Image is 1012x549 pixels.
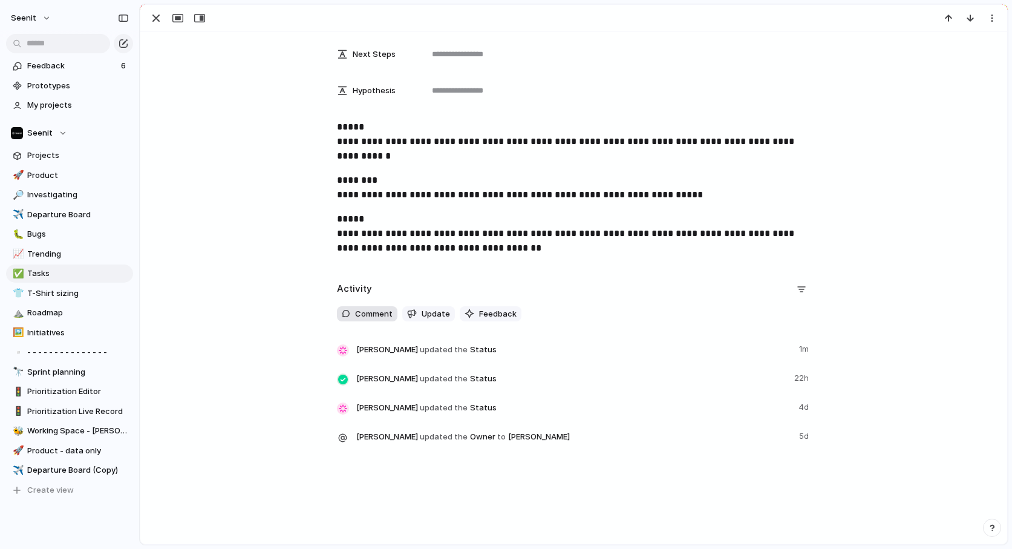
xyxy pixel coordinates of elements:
span: updated the [420,431,468,443]
span: My projects [27,99,129,111]
span: Trending [27,248,129,260]
span: Feedback [27,60,117,72]
button: ⛰️ [11,307,23,319]
a: 🚦Prioritization Editor [6,383,133,401]
span: T-Shirt sizing [27,288,129,300]
button: Create view [6,481,133,499]
a: Feedback6 [6,57,133,75]
div: 👕 [13,286,21,300]
span: Departure Board [27,209,129,221]
span: Roadmap [27,307,129,319]
span: Product - data only [27,445,129,457]
span: Hypothesis [353,85,396,97]
span: Initiatives [27,327,129,339]
a: 🔎Investigating [6,186,133,204]
span: [PERSON_NAME] [356,402,418,414]
a: 🔭Sprint planning [6,363,133,381]
span: Feedback [479,308,517,320]
a: 🐝Working Space - [PERSON_NAME] [6,422,133,440]
span: Status [356,341,792,358]
a: ✈️Departure Board [6,206,133,224]
span: Tasks [27,268,129,280]
span: Sprint planning [27,366,129,378]
span: [PERSON_NAME] [356,344,418,356]
div: 🖼️ [13,326,21,340]
span: [PERSON_NAME] [356,373,418,385]
div: ▫️ [13,346,21,360]
span: 1m [799,341,811,355]
div: 🔎 [13,188,21,202]
span: to [497,431,506,443]
span: Update [422,308,450,320]
span: Working Space - [PERSON_NAME] [27,425,129,437]
span: Create view [27,484,74,496]
span: 22h [794,370,811,384]
a: 🚀Product [6,166,133,185]
h2: Activity [337,282,372,296]
a: 🐛Bugs [6,225,133,243]
span: Product [27,169,129,182]
a: ✈️Departure Board (Copy) [6,461,133,479]
span: Projects [27,150,129,162]
span: Seenit [11,12,36,24]
span: Status [356,370,787,387]
button: Seenit [5,8,57,28]
a: 🖼️Initiatives [6,324,133,342]
span: Next Steps [353,48,396,61]
button: Seenit [6,124,133,142]
button: Comment [337,306,397,322]
button: 🚦 [11,386,23,398]
span: Investigating [27,189,129,201]
button: 🐛 [11,228,23,240]
div: ✈️ [13,464,21,478]
span: - - - - - - - - - - - - - - - [27,346,129,358]
div: 🚀 [13,168,21,182]
a: 📈Trending [6,245,133,263]
button: ▫️ [11,346,23,358]
button: 📈 [11,248,23,260]
div: ⛰️Roadmap [6,304,133,322]
button: Feedback [460,306,521,322]
span: Prototypes [27,80,129,92]
div: 🚀 [13,444,21,458]
span: Prioritization Live Record [27,406,129,418]
span: Departure Board (Copy) [27,464,129,476]
a: 🚦Prioritization Live Record [6,403,133,421]
a: 👕T-Shirt sizing [6,284,133,303]
span: updated the [420,373,468,385]
span: 4d [798,399,811,413]
button: 🔭 [11,366,23,378]
button: 🐝 [11,425,23,437]
span: 5d [799,428,811,442]
div: ✈️ [13,208,21,222]
div: 📈 [13,247,21,261]
div: 🐛 [13,228,21,242]
span: 6 [121,60,128,72]
span: Seenit [27,127,53,139]
a: ▫️- - - - - - - - - - - - - - - [6,343,133,361]
span: Prioritization Editor [27,386,129,398]
button: ✈️ [11,464,23,476]
button: 🚀 [11,445,23,457]
div: ⛰️ [13,306,21,320]
a: 🚀Product - data only [6,442,133,460]
button: ✈️ [11,209,23,221]
span: [PERSON_NAME] [356,431,418,443]
span: Comment [355,308,393,320]
div: 🚦 [13,385,21,399]
span: Status [356,399,791,416]
button: 🚦 [11,406,23,418]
